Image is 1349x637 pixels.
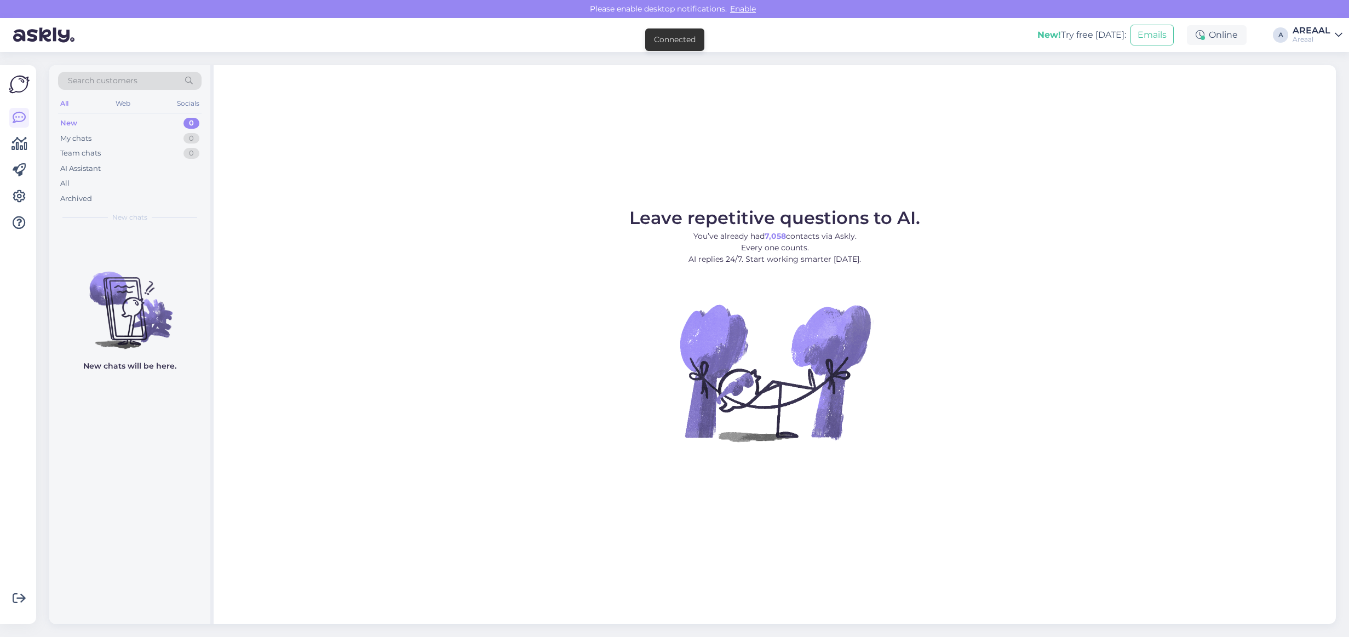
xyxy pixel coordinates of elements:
div: All [58,96,71,111]
div: New [60,118,77,129]
div: AI Assistant [60,163,101,174]
div: Connected [654,34,696,45]
button: Emails [1130,25,1174,45]
span: New chats [112,213,147,222]
div: Online [1187,25,1247,45]
b: 7,058 [765,231,786,241]
span: Leave repetitive questions to AI. [629,207,920,228]
div: 0 [183,133,199,144]
img: No Chat active [676,274,874,471]
img: Askly Logo [9,74,30,95]
div: Team chats [60,148,101,159]
b: New! [1037,30,1061,40]
div: My chats [60,133,91,144]
img: No chats [49,252,210,351]
p: You’ve already had contacts via Askly. Every one counts. AI replies 24/7. Start working smarter [... [629,231,920,265]
a: AREAALAreaal [1293,26,1342,44]
div: Socials [175,96,202,111]
div: AREAAL [1293,26,1330,35]
span: Search customers [68,75,137,87]
span: Enable [727,4,759,14]
div: Web [113,96,133,111]
div: Archived [60,193,92,204]
div: A [1273,27,1288,43]
p: New chats will be here. [83,360,176,372]
div: Try free [DATE]: [1037,28,1126,42]
div: 0 [183,118,199,129]
div: All [60,178,70,189]
div: 0 [183,148,199,159]
div: Areaal [1293,35,1330,44]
